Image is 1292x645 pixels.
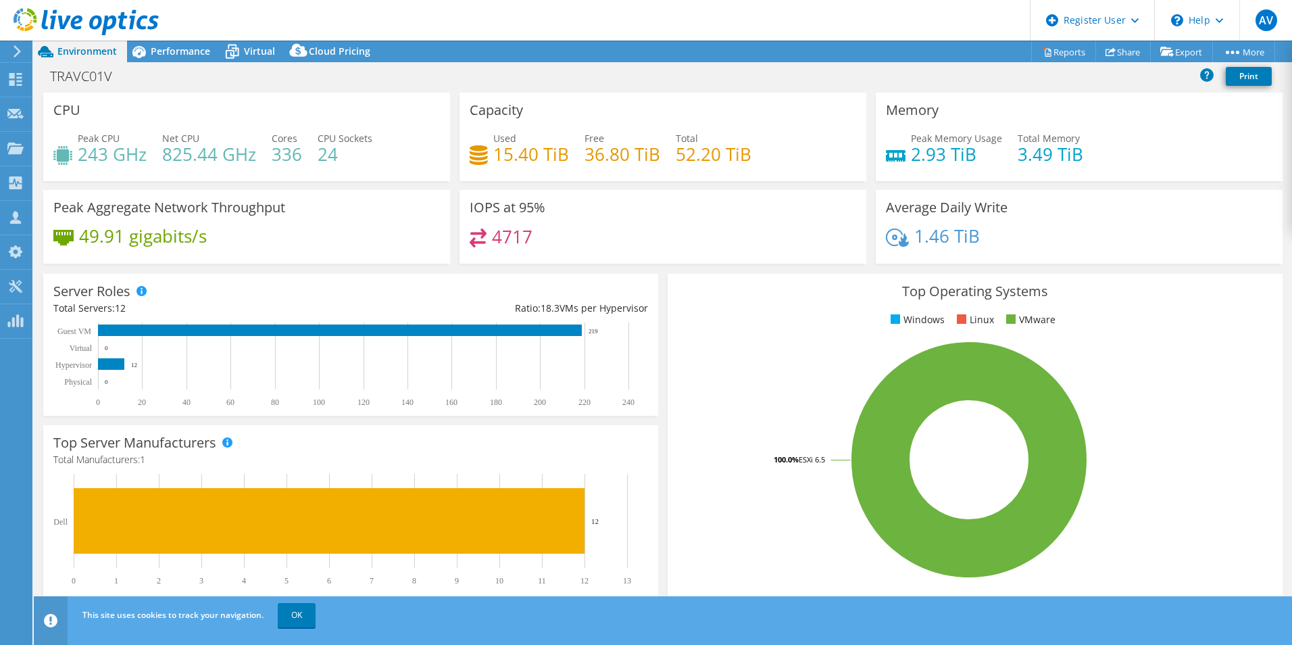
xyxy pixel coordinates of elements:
span: Peak Memory Usage [911,132,1002,145]
text: 200 [534,398,546,407]
a: More [1212,41,1275,62]
span: Used [493,132,516,145]
text: 12 [580,576,589,586]
text: 10 [495,576,503,586]
text: Hypervisor [55,360,92,370]
span: Net CPU [162,132,199,145]
text: 12 [131,362,137,368]
h4: 4717 [492,229,532,244]
li: Linux [953,312,994,327]
span: Cloud Pricing [309,45,370,57]
span: Total [676,132,698,145]
h4: 336 [272,147,302,162]
h1: TRAVC01V [44,69,133,84]
a: OK [278,603,316,627]
span: 18.3 [541,302,560,314]
text: 2 [157,576,161,586]
h4: 15.40 TiB [493,147,569,162]
h3: Average Daily Write [886,200,1008,215]
h3: Peak Aggregate Network Throughput [53,200,285,215]
text: 40 [182,398,191,407]
text: 120 [357,398,370,407]
text: 140 [401,398,414,407]
div: Ratio: VMs per Hypervisor [351,301,648,316]
h4: 243 GHz [78,147,147,162]
span: Environment [57,45,117,57]
text: 219 [589,328,598,335]
a: Print [1226,67,1272,86]
svg: \n [1171,14,1183,26]
li: VMware [1003,312,1055,327]
text: 100 [313,398,325,407]
div: Total Servers: [53,301,351,316]
span: Cores [272,132,297,145]
span: Virtual [244,45,275,57]
h3: IOPS at 95% [470,200,545,215]
text: 0 [72,576,76,586]
text: 0 [96,398,100,407]
text: 5 [284,576,289,586]
text: 160 [445,398,457,407]
tspan: 100.0% [774,454,799,464]
text: 3 [199,576,203,586]
span: This site uses cookies to track your navigation. [82,609,264,621]
text: 4 [242,576,246,586]
span: AV [1256,9,1277,31]
text: 80 [271,398,279,407]
h4: 49.91 gigabits/s [79,229,207,243]
span: 12 [115,302,126,314]
h3: Capacity [470,103,523,118]
a: Export [1150,41,1213,62]
span: CPU Sockets [318,132,372,145]
text: 20 [138,398,146,407]
span: Total Memory [1018,132,1080,145]
text: Dell [53,517,68,527]
h3: Server Roles [53,284,130,299]
text: 0 [105,379,108,385]
h3: Top Operating Systems [678,284,1272,299]
h4: 52.20 TiB [676,147,751,162]
span: Free [585,132,604,145]
text: Physical [64,377,92,387]
h4: 1.46 TiB [914,229,980,243]
h3: Top Server Manufacturers [53,435,216,450]
text: 11 [538,576,546,586]
h4: 3.49 TiB [1018,147,1083,162]
text: 9 [455,576,459,586]
h4: 825.44 GHz [162,147,256,162]
text: 12 [591,517,599,525]
span: Peak CPU [78,132,120,145]
a: Reports [1031,41,1096,62]
text: 1 [114,576,118,586]
text: 13 [623,576,631,586]
text: 0 [105,345,108,352]
text: 60 [226,398,234,407]
text: 220 [578,398,591,407]
span: Performance [151,45,210,57]
a: Share [1095,41,1151,62]
h3: Memory [886,103,939,118]
h3: CPU [53,103,80,118]
text: 6 [327,576,331,586]
text: 7 [370,576,374,586]
span: 1 [140,453,145,466]
text: Guest VM [57,327,91,336]
h4: 2.93 TiB [911,147,1002,162]
h4: Total Manufacturers: [53,452,648,467]
li: Windows [887,312,945,327]
text: 180 [490,398,502,407]
h4: 24 [318,147,372,162]
h4: 36.80 TiB [585,147,660,162]
text: Virtual [70,343,93,353]
text: 8 [412,576,416,586]
tspan: ESXi 6.5 [799,454,825,464]
text: 240 [622,398,635,407]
